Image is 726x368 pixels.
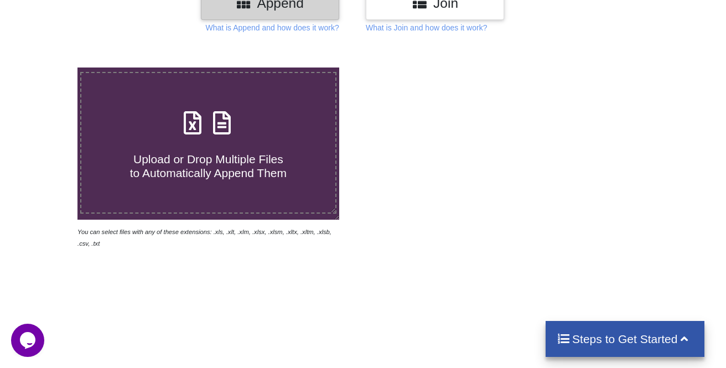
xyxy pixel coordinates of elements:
i: You can select files with any of these extensions: .xls, .xlt, .xlm, .xlsx, .xlsm, .xltx, .xltm, ... [77,229,331,247]
iframe: chat widget [11,324,46,357]
h4: Steps to Get Started [557,332,693,346]
p: What is Join and how does it work? [366,22,487,33]
p: What is Append and how does it work? [205,22,339,33]
span: Upload or Drop Multiple Files to Automatically Append Them [130,153,287,179]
